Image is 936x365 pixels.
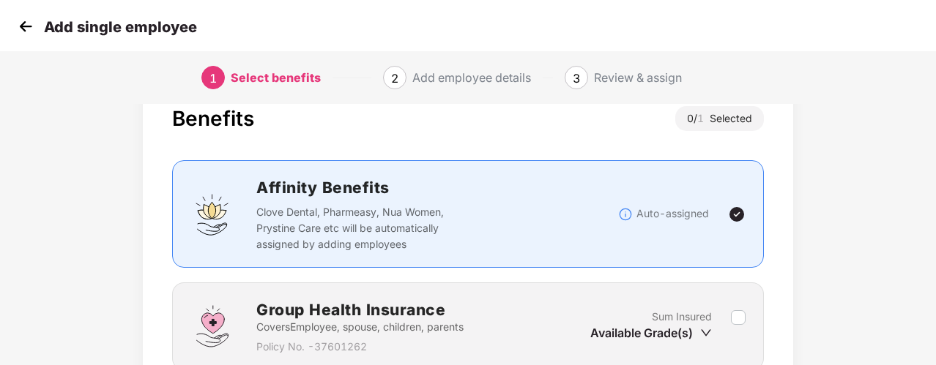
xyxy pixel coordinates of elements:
[590,325,712,341] div: Available Grade(s)
[728,206,746,223] img: svg+xml;base64,PHN2ZyBpZD0iVGljay0yNHgyNCIgeG1sbnM9Imh0dHA6Ly93d3cudzMub3JnLzIwMDAvc3ZnIiB3aWR0aD...
[700,327,712,339] span: down
[697,112,710,124] span: 1
[256,176,618,200] h2: Affinity Benefits
[636,206,709,222] p: Auto-assigned
[675,106,764,131] div: 0 / Selected
[594,66,682,89] div: Review & assign
[256,204,473,252] p: Clove Dental, Pharmeasy, Nua Women, Prystine Care etc will be automatically assigned by adding em...
[256,339,464,355] p: Policy No. - 37601262
[231,66,321,89] div: Select benefits
[652,309,712,325] p: Sum Insured
[190,192,234,236] img: svg+xml;base64,PHN2ZyBpZD0iQWZmaW5pdHlfQmVuZWZpdHMiIGRhdGEtbmFtZT0iQWZmaW5pdHkgQmVuZWZpdHMiIHhtbG...
[256,319,464,335] p: Covers Employee, spouse, children, parents
[573,71,580,86] span: 3
[44,18,197,36] p: Add single employee
[190,304,234,348] img: svg+xml;base64,PHN2ZyBpZD0iR3JvdXBfSGVhbHRoX0luc3VyYW5jZSIgZGF0YS1uYW1lPSJHcm91cCBIZWFsdGggSW5zdX...
[15,15,37,37] img: svg+xml;base64,PHN2ZyB4bWxucz0iaHR0cDovL3d3dy53My5vcmcvMjAwMC9zdmciIHdpZHRoPSIzMCIgaGVpZ2h0PSIzMC...
[209,71,217,86] span: 1
[618,207,633,222] img: svg+xml;base64,PHN2ZyBpZD0iSW5mb18tXzMyeDMyIiBkYXRhLW5hbWU9IkluZm8gLSAzMngzMiIgeG1sbnM9Imh0dHA6Ly...
[412,66,531,89] div: Add employee details
[256,298,464,322] h2: Group Health Insurance
[391,71,398,86] span: 2
[172,106,254,131] div: Benefits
